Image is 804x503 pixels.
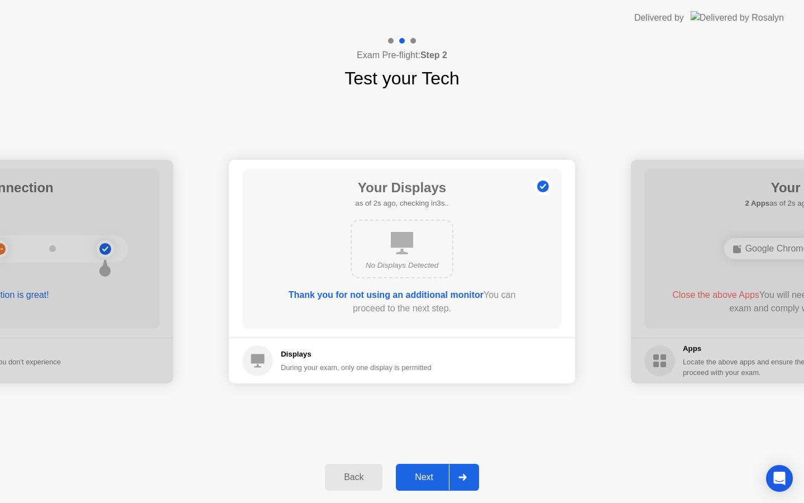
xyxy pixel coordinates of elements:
[396,464,479,491] button: Next
[328,472,379,482] div: Back
[399,472,449,482] div: Next
[766,465,793,492] div: Open Intercom Messenger
[281,362,432,373] div: During your exam, only one display is permitted
[281,349,432,360] h5: Displays
[325,464,382,491] button: Back
[361,260,443,271] div: No Displays Detected
[344,65,460,92] h1: Test your Tech
[357,49,447,62] h4: Exam Pre-flight:
[420,50,447,60] b: Step 2
[355,198,448,209] h5: as of 2s ago, checking in3s..
[274,288,530,315] div: You can proceed to the next step.
[289,290,484,300] b: Thank you for not using an additional monitor
[634,11,684,25] div: Delivered by
[355,178,448,198] h1: Your Displays
[691,11,784,24] img: Delivered by Rosalyn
